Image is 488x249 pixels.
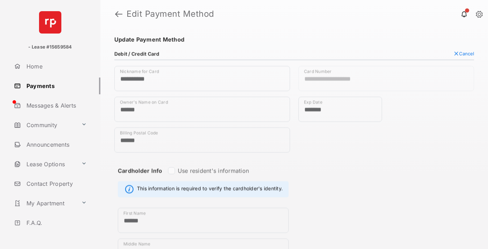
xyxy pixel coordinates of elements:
button: Cancel [453,51,474,56]
a: My Apartment [11,195,78,212]
a: Messages & Alerts [11,97,100,114]
strong: Cardholder Info [118,167,162,186]
label: Use resident's information [178,167,249,174]
a: Home [11,58,100,75]
a: Payments [11,78,100,94]
a: Announcements [11,136,100,153]
strong: Edit Payment Method [127,10,214,18]
span: This information is required to verify the cardholder's identity. [137,185,283,193]
a: Lease Options [11,156,78,173]
span: Cancel [459,51,474,56]
p: - Lease #15659584 [28,44,72,51]
a: Contact Property [11,175,100,192]
h4: Update Payment Method [114,36,474,43]
h4: Debit / Credit Card [114,51,160,57]
a: F.A.Q. [11,214,100,231]
img: svg+xml;base64,PHN2ZyB4bWxucz0iaHR0cDovL3d3dy53My5vcmcvMjAwMC9zdmciIHdpZHRoPSI2NCIgaGVpZ2h0PSI2NC... [39,11,61,34]
a: Community [11,117,78,133]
